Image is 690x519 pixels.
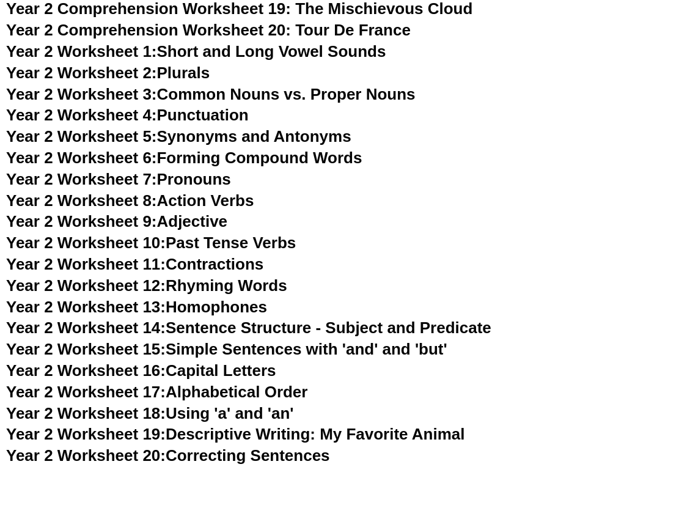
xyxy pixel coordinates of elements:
[6,191,254,210] a: Year 2 Worksheet 8:Action Verbs
[6,149,362,167] a: Year 2 Worksheet 6:Forming Compound Words
[6,170,157,188] span: Year 2 Worksheet 7:
[6,42,157,61] span: Year 2 Worksheet 1:
[6,276,166,295] span: Year 2 Worksheet 12:
[6,64,210,82] a: Year 2 Worksheet 2:Plurals
[6,106,249,124] a: Year 2 Worksheet 4:Punctuation
[6,212,157,230] span: Year 2 Worksheet 9:
[6,383,166,401] span: Year 2 Worksheet 17:
[6,21,411,39] a: Year 2 Comprehension Worksheet 20: Tour De France
[6,85,416,103] a: Year 2 Worksheet 3:Common Nouns vs. Proper Nouns
[6,446,166,465] span: Year 2 Worksheet 20:
[6,425,166,443] span: Year 2 Worksheet 19:
[6,446,330,465] a: Year 2 Worksheet 20:Correcting Sentences
[6,149,157,167] span: Year 2 Worksheet 6:
[6,191,157,210] span: Year 2 Worksheet 8:
[6,425,464,443] a: Year 2 Worksheet 19:Descriptive Writing: My Favorite Animal
[6,361,276,380] a: Year 2 Worksheet 16:Capital Letters
[6,298,166,316] span: Year 2 Worksheet 13:
[6,276,287,295] a: Year 2 Worksheet 12:Rhyming Words
[6,318,491,337] a: Year 2 Worksheet 14:Sentence Structure - Subject and Predicate
[6,85,157,103] span: Year 2 Worksheet 3:
[6,234,296,252] a: Year 2 Worksheet 10:Past Tense Verbs
[6,212,227,230] a: Year 2 Worksheet 9:Adjective
[6,234,166,252] span: Year 2 Worksheet 10:
[6,404,293,422] a: Year 2 Worksheet 18:Using 'a' and 'an'
[6,383,307,401] a: Year 2 Worksheet 17:Alphabetical Order
[6,42,386,61] a: Year 2 Worksheet 1:Short and Long Vowel Sounds
[6,64,157,82] span: Year 2 Worksheet 2:
[6,361,166,380] span: Year 2 Worksheet 16:
[6,404,166,422] span: Year 2 Worksheet 18:
[6,318,166,337] span: Year 2 Worksheet 14:
[6,340,166,358] span: Year 2 Worksheet 15:
[6,255,166,273] span: Year 2 Worksheet 11:
[6,170,231,188] a: Year 2 Worksheet 7:Pronouns
[6,127,351,145] a: Year 2 Worksheet 5:Synonyms and Antonyms
[6,106,157,124] span: Year 2 Worksheet 4:
[480,381,690,519] iframe: Chat Widget
[6,255,263,273] a: Year 2 Worksheet 11:Contractions
[6,127,157,145] span: Year 2 Worksheet 5:
[6,340,447,358] a: Year 2 Worksheet 15:Simple Sentences with 'and' and 'but'
[6,298,267,316] a: Year 2 Worksheet 13:Homophones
